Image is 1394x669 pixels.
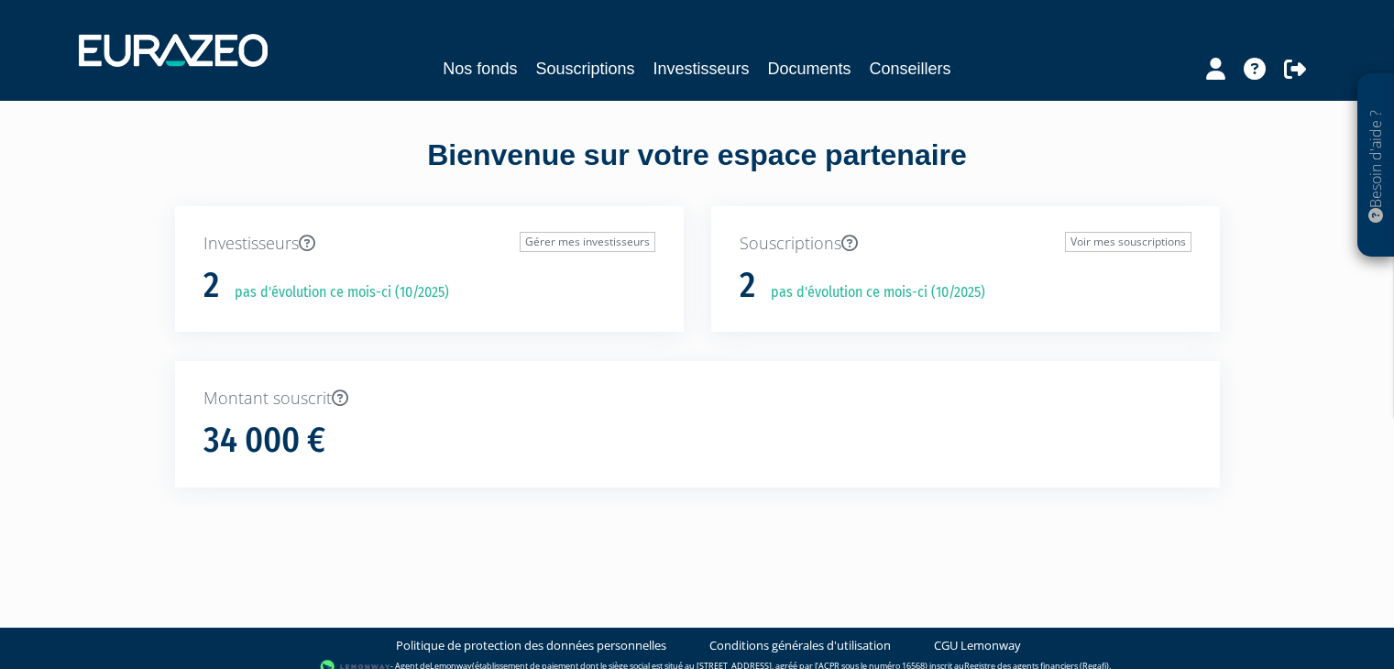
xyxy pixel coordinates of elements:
[758,282,985,303] p: pas d'évolution ce mois-ci (10/2025)
[203,422,325,460] h1: 34 000 €
[768,56,851,82] a: Documents
[934,637,1021,654] a: CGU Lemonway
[520,232,655,252] a: Gérer mes investisseurs
[222,282,449,303] p: pas d'évolution ce mois-ci (10/2025)
[870,56,951,82] a: Conseillers
[161,135,1234,206] div: Bienvenue sur votre espace partenaire
[203,387,1191,411] p: Montant souscrit
[203,232,655,256] p: Investisseurs
[203,267,219,305] h1: 2
[79,34,268,67] img: 1732889491-logotype_eurazeo_blanc_rvb.png
[535,56,634,82] a: Souscriptions
[396,637,666,654] a: Politique de protection des données personnelles
[653,56,749,82] a: Investisseurs
[443,56,517,82] a: Nos fonds
[740,267,755,305] h1: 2
[740,232,1191,256] p: Souscriptions
[1065,232,1191,252] a: Voir mes souscriptions
[1366,83,1387,248] p: Besoin d'aide ?
[709,637,891,654] a: Conditions générales d'utilisation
